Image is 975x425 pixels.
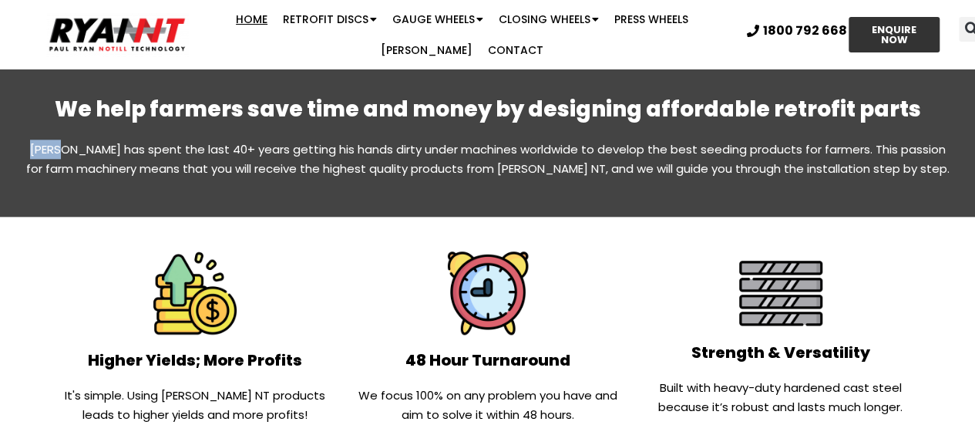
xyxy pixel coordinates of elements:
a: Press Wheels [607,4,696,35]
a: Closing Wheels [491,4,607,35]
p: We focus 100% on any problem you have and aim to solve it within 48 hours. [349,386,627,424]
a: Contact [480,35,551,66]
span: 1800 792 668 [763,25,847,37]
h3: 48 Hour Turnaround [349,350,627,370]
p: [PERSON_NAME] has spent the last 40+ years getting his hands dirty under machines worldwide to de... [25,140,950,178]
img: Higher Yields; Higher Profit [153,251,237,335]
span: ENQUIRE NOW [862,25,926,45]
img: 48 Hour Turnaround [446,251,530,335]
h3: Higher Yields; More Profits [56,350,334,370]
a: 1800 792 668 [747,25,847,37]
a: Retrofit Discs [275,4,385,35]
p: It's simple. Using [PERSON_NAME] NT products leads to higher yields and more profits! [56,386,334,424]
h2: We help farmers save time and money by designing affordable retrofit parts [25,96,950,123]
a: Home [228,4,275,35]
nav: Menu [189,4,735,66]
img: Strength & Versatility [739,251,822,335]
a: ENQUIRE NOW [849,17,940,52]
p: Built with heavy-duty hardened cast steel because it’s robust and lasts much longer. [642,378,920,417]
h3: Strength & Versatility [642,342,920,363]
img: Ryan NT logo [46,12,189,56]
a: Gauge Wheels [385,4,491,35]
a: [PERSON_NAME] [373,35,480,66]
